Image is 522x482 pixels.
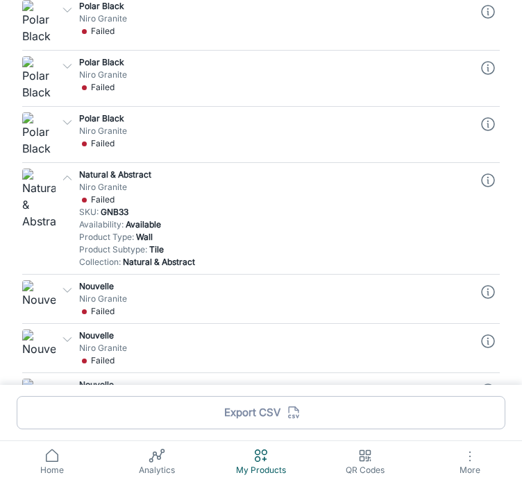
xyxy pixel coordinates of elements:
p: Niro Granite [79,181,471,193]
button: More [418,441,522,482]
p: Availability : [79,218,471,231]
span: Analytics [112,464,200,476]
img: Polar Black [22,112,56,157]
p: Niro Granite [79,12,471,25]
button: Details [476,112,500,136]
button: Export CSV [17,396,505,429]
button: Details [476,280,500,304]
p: Natural & Abstract [79,169,471,181]
p: Polar Black [79,112,471,125]
p: Product Subtype : [79,243,471,256]
span: Failed [91,305,115,318]
span: QR Codes [321,464,409,476]
button: Details [476,56,500,80]
span: Available [126,219,161,230]
img: Nouvelle [22,329,56,363]
p: Product Type : [79,231,471,243]
span: Failed [91,25,115,37]
span: Failed [91,354,115,367]
a: Analytics [104,441,208,482]
span: Wall [136,232,153,242]
img: Nouvelle [22,280,56,313]
p: Niro Granite [79,342,471,354]
span: Home [8,464,96,476]
a: My Products [209,441,313,482]
p: Polar Black [79,56,471,69]
span: More [426,465,514,475]
span: My Products [217,464,305,476]
p: SKU : [79,206,471,218]
p: Niro Granite [79,293,471,305]
a: QR Codes [313,441,417,482]
span: GNB33 [101,207,128,217]
button: Details [476,379,500,402]
img: Nouvelle [22,379,56,412]
p: Niro Granite [79,125,471,137]
span: Failed [91,137,115,150]
p: Collection : [79,256,471,268]
p: Nouvelle [79,379,471,391]
button: Details [476,169,500,192]
span: Natural & Abstract [123,257,195,267]
span: Failed [91,81,115,94]
span: Tile [149,244,164,255]
button: Details [476,329,500,353]
img: Natural & Abstract [22,169,56,230]
p: Niro Granite [79,69,471,81]
p: Nouvelle [79,280,471,293]
img: Polar Black [22,56,56,101]
p: Nouvelle [79,329,471,342]
span: Failed [91,193,115,206]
